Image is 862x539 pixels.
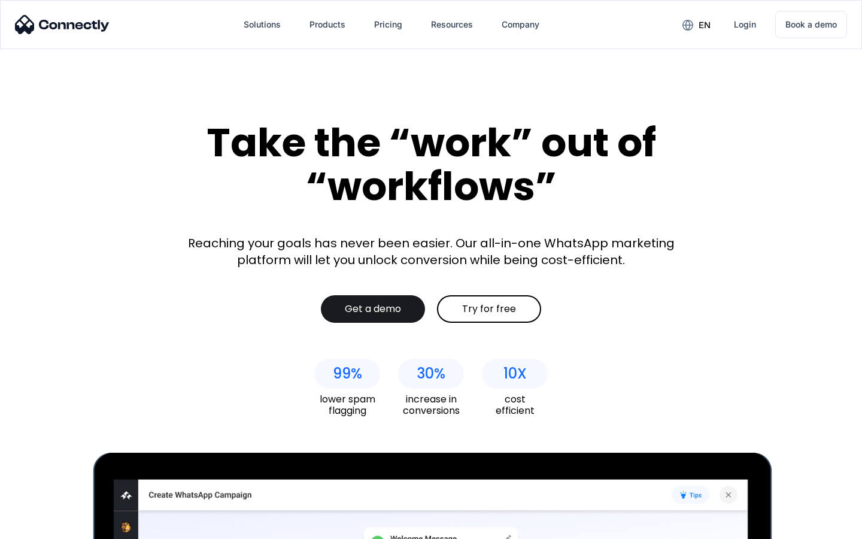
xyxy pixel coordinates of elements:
[417,365,445,382] div: 30%
[699,17,711,34] div: en
[437,295,541,323] a: Try for free
[180,235,682,268] div: Reaching your goals has never been easier. Our all-in-one WhatsApp marketing platform will let yo...
[503,365,527,382] div: 10X
[333,365,362,382] div: 99%
[482,393,548,416] div: cost efficient
[345,303,401,315] div: Get a demo
[314,393,380,416] div: lower spam flagging
[775,11,847,38] a: Book a demo
[244,16,281,33] div: Solutions
[15,15,110,34] img: Connectly Logo
[162,121,700,208] div: Take the “work” out of “workflows”
[309,16,345,33] div: Products
[374,16,402,33] div: Pricing
[398,393,464,416] div: increase in conversions
[12,518,72,535] aside: Language selected: English
[431,16,473,33] div: Resources
[724,10,766,39] a: Login
[24,518,72,535] ul: Language list
[734,16,756,33] div: Login
[321,295,425,323] a: Get a demo
[462,303,516,315] div: Try for free
[365,10,412,39] a: Pricing
[502,16,539,33] div: Company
